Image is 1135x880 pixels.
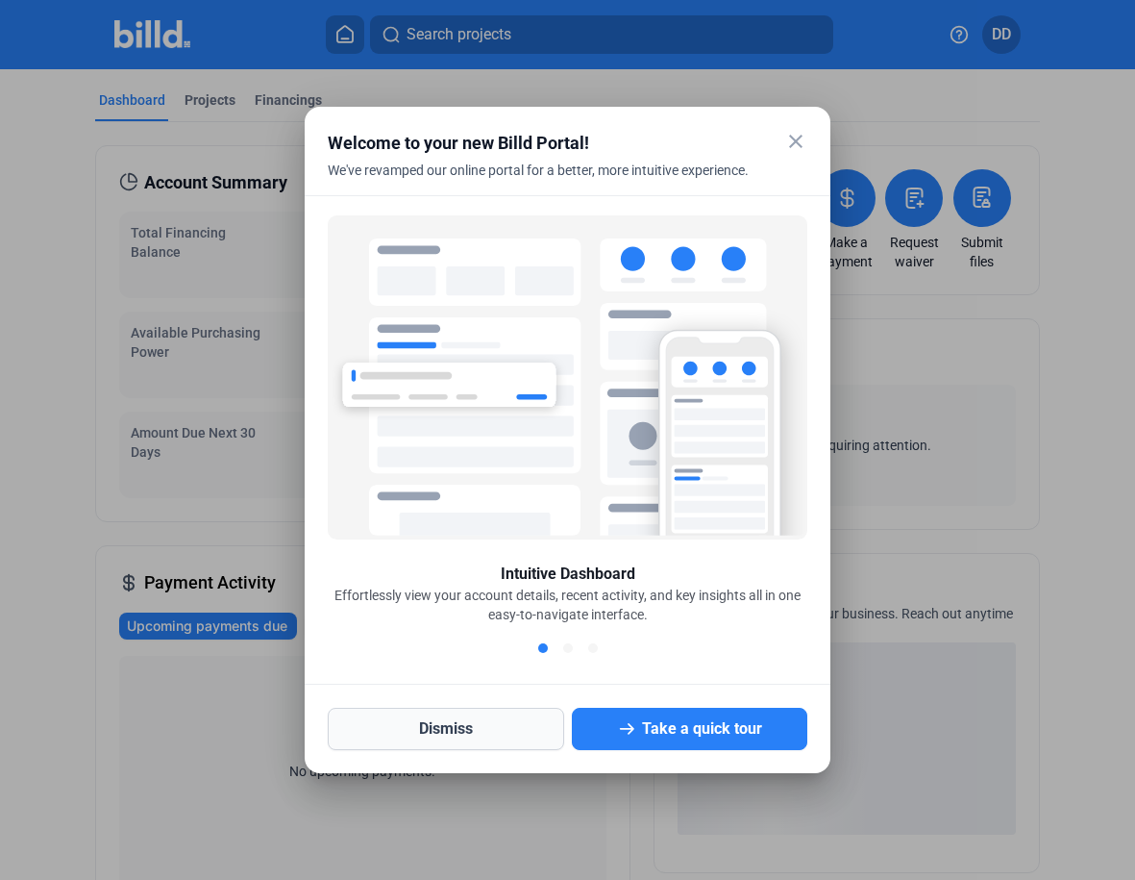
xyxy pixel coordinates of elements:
div: We've revamped our online portal for a better, more intuitive experience. [328,161,759,203]
div: Intuitive Dashboard [501,563,635,586]
mat-icon: close [784,130,807,153]
div: Welcome to your new Billd Portal! [328,130,759,157]
button: Dismiss [328,708,564,750]
button: Take a quick tour [572,708,808,750]
div: Effortlessly view your account details, recent activity, and key insights all in one easy-to-navi... [328,586,807,624]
